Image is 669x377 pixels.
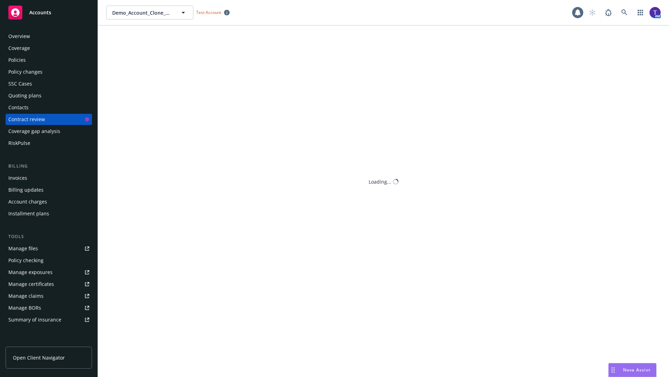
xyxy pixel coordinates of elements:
button: Demo_Account_Clone_QA_CR_Tests_Prospect [106,6,193,20]
a: Invoices [6,172,92,184]
a: Quoting plans [6,90,92,101]
a: Manage certificates [6,279,92,290]
div: Coverage [8,43,30,54]
a: Coverage [6,43,92,54]
div: Manage exposures [8,267,53,278]
span: Nova Assist [623,367,651,373]
div: RiskPulse [8,138,30,149]
div: Manage files [8,243,38,254]
div: Contacts [8,102,29,113]
a: Switch app [633,6,647,20]
a: Report a Bug [601,6,615,20]
a: Contract review [6,114,92,125]
div: Overview [8,31,30,42]
div: Manage BORs [8,302,41,313]
button: Nova Assist [608,363,656,377]
a: Overview [6,31,92,42]
div: Policy checking [8,255,44,266]
div: Policy changes [8,66,43,77]
a: Installment plans [6,208,92,219]
a: Accounts [6,3,92,22]
img: photo [649,7,661,18]
div: Quoting plans [8,90,41,101]
div: Analytics hub [6,339,92,346]
div: Loading... [369,178,391,185]
div: Coverage gap analysis [8,126,60,137]
a: Policies [6,54,92,66]
a: Summary of insurance [6,314,92,325]
a: Billing updates [6,184,92,195]
div: Contract review [8,114,45,125]
a: SSC Cases [6,78,92,89]
div: Drag to move [609,363,617,377]
a: Policy changes [6,66,92,77]
a: Coverage gap analysis [6,126,92,137]
div: Billing [6,163,92,170]
div: Account charges [8,196,47,207]
a: Policy checking [6,255,92,266]
span: Test Account [193,9,232,16]
div: SSC Cases [8,78,32,89]
div: Manage claims [8,290,44,302]
span: Open Client Navigator [13,354,65,361]
span: Demo_Account_Clone_QA_CR_Tests_Prospect [112,9,172,16]
div: Billing updates [8,184,44,195]
a: Start snowing [585,6,599,20]
div: Summary of insurance [8,314,61,325]
div: Policies [8,54,26,66]
span: Test Account [196,9,221,15]
a: Account charges [6,196,92,207]
a: Manage claims [6,290,92,302]
span: Accounts [29,10,51,15]
div: Manage certificates [8,279,54,290]
a: Contacts [6,102,92,113]
a: Search [617,6,631,20]
a: Manage exposures [6,267,92,278]
div: Tools [6,233,92,240]
a: Manage files [6,243,92,254]
div: Installment plans [8,208,49,219]
div: Invoices [8,172,27,184]
a: RiskPulse [6,138,92,149]
a: Manage BORs [6,302,92,313]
